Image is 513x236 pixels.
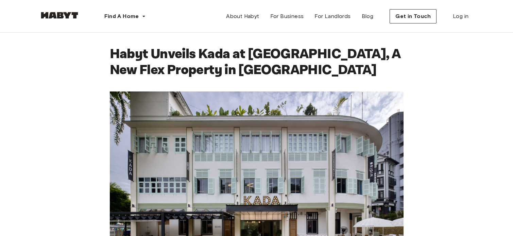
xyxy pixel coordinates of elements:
span: Find A Home [104,12,139,20]
a: Blog [356,10,379,23]
h1: Habyt Unveils Kada at [GEOGRAPHIC_DATA], A New Flex Property in [GEOGRAPHIC_DATA] [110,46,404,78]
span: Blog [362,12,374,20]
span: Get in Touch [395,12,431,20]
span: Log in [453,12,468,20]
button: Find A Home [99,10,151,23]
a: For Business [265,10,309,23]
a: Log in [447,10,474,23]
span: For Business [270,12,304,20]
button: Get in Touch [390,9,437,23]
img: Habyt [39,12,80,19]
a: About Habyt [221,10,264,23]
span: About Habyt [226,12,259,20]
span: For Landlords [314,12,350,20]
a: For Landlords [309,10,356,23]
